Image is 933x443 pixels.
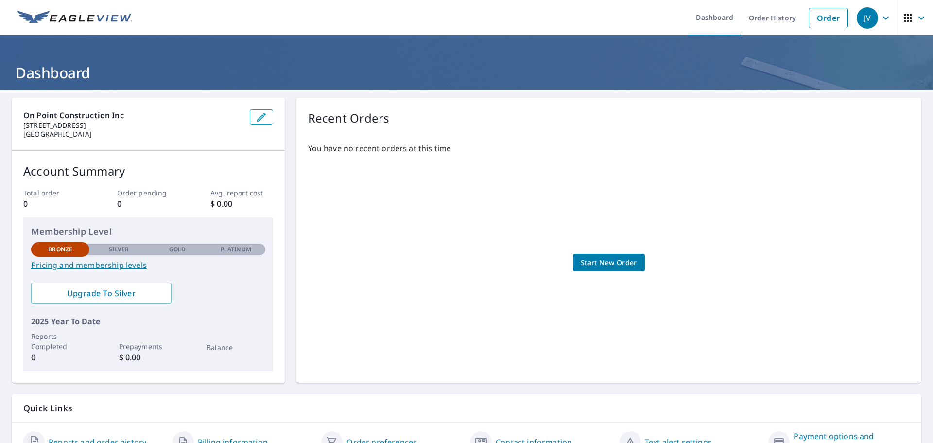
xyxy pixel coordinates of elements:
[308,142,910,154] p: You have no recent orders at this time
[581,257,637,269] span: Start New Order
[31,225,265,238] p: Membership Level
[221,245,251,254] p: Platinum
[31,283,172,304] a: Upgrade To Silver
[809,8,848,28] a: Order
[573,254,645,272] a: Start New Order
[12,63,921,83] h1: Dashboard
[119,341,177,352] p: Prepayments
[857,7,878,29] div: JV
[169,245,186,254] p: Gold
[109,245,129,254] p: Silver
[207,342,265,353] p: Balance
[23,198,86,210] p: 0
[23,188,86,198] p: Total order
[23,402,910,414] p: Quick Links
[23,130,242,139] p: [GEOGRAPHIC_DATA]
[31,352,89,363] p: 0
[119,352,177,363] p: $ 0.00
[31,316,265,327] p: 2025 Year To Date
[31,259,265,271] a: Pricing and membership levels
[23,121,242,130] p: [STREET_ADDRESS]
[31,331,89,352] p: Reports Completed
[48,245,72,254] p: Bronze
[17,11,132,25] img: EV Logo
[117,188,179,198] p: Order pending
[23,162,273,180] p: Account Summary
[210,188,273,198] p: Avg. report cost
[23,109,242,121] p: On Point Construction Inc
[39,288,164,299] span: Upgrade To Silver
[210,198,273,210] p: $ 0.00
[117,198,179,210] p: 0
[308,109,390,127] p: Recent Orders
